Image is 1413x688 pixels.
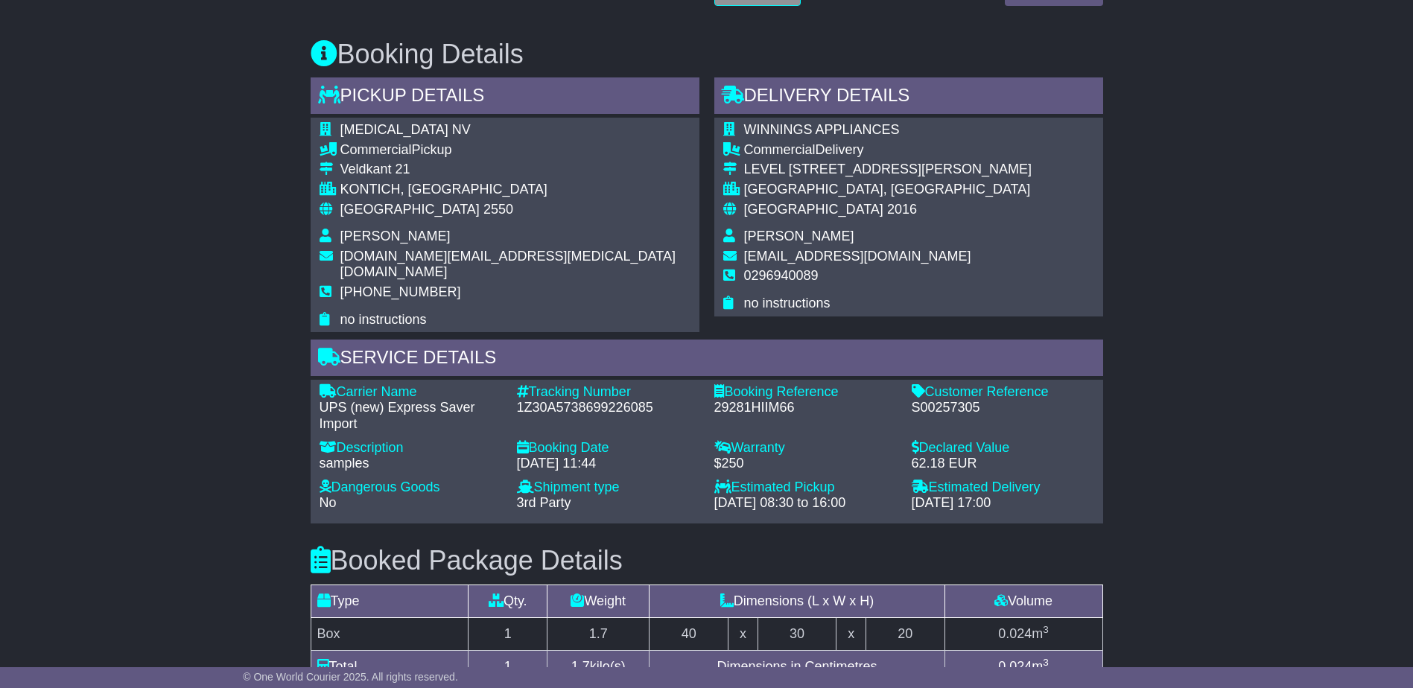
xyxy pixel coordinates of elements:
[714,384,897,401] div: Booking Reference
[320,456,502,472] div: samples
[912,400,1094,416] div: S00257305
[944,585,1102,617] td: Volume
[340,202,480,217] span: [GEOGRAPHIC_DATA]
[944,650,1102,683] td: m
[340,312,427,327] span: no instructions
[714,77,1103,118] div: Delivery Details
[714,495,897,512] div: [DATE] 08:30 to 16:00
[311,340,1103,380] div: Service Details
[517,495,571,510] span: 3rd Party
[547,617,650,650] td: 1.7
[912,456,1094,472] div: 62.18 EUR
[340,284,461,299] span: [PHONE_NUMBER]
[728,617,758,650] td: x
[483,202,513,217] span: 2550
[998,626,1032,641] span: 0.024
[320,495,337,510] span: No
[311,77,699,118] div: Pickup Details
[340,229,451,243] span: [PERSON_NAME]
[320,384,502,401] div: Carrier Name
[320,440,502,456] div: Description
[340,182,690,198] div: KONTICH, [GEOGRAPHIC_DATA]
[311,650,469,683] td: Total
[243,671,458,683] span: © One World Courier 2025. All rights reserved.
[650,650,944,683] td: Dimensions in Centimetres
[517,384,699,401] div: Tracking Number
[836,617,866,650] td: x
[469,585,547,617] td: Qty.
[469,650,547,683] td: 1
[1043,624,1049,635] sup: 3
[912,384,1094,401] div: Customer Reference
[866,617,944,650] td: 20
[744,142,1032,159] div: Delivery
[517,400,699,416] div: 1Z30A5738699226085
[311,39,1103,69] h3: Booking Details
[547,585,650,617] td: Weight
[744,202,883,217] span: [GEOGRAPHIC_DATA]
[758,617,836,650] td: 30
[944,617,1102,650] td: m
[311,546,1103,576] h3: Booked Package Details
[517,440,699,456] div: Booking Date
[340,122,471,137] span: [MEDICAL_DATA] NV
[311,617,469,650] td: Box
[340,142,690,159] div: Pickup
[714,480,897,496] div: Estimated Pickup
[912,480,1094,496] div: Estimated Delivery
[1043,657,1049,668] sup: 3
[887,202,917,217] span: 2016
[912,495,1094,512] div: [DATE] 17:00
[469,617,547,650] td: 1
[744,296,831,310] span: no instructions
[340,249,676,280] span: [DOMAIN_NAME][EMAIL_ADDRESS][MEDICAL_DATA][DOMAIN_NAME]
[744,229,854,243] span: [PERSON_NAME]
[311,585,469,617] td: Type
[744,182,1032,198] div: [GEOGRAPHIC_DATA], [GEOGRAPHIC_DATA]
[744,162,1032,178] div: LEVEL [STREET_ADDRESS][PERSON_NAME]
[744,249,971,264] span: [EMAIL_ADDRESS][DOMAIN_NAME]
[744,268,819,283] span: 0296940089
[517,456,699,472] div: [DATE] 11:44
[744,142,816,157] span: Commercial
[650,617,728,650] td: 40
[571,659,590,674] span: 1.7
[517,480,699,496] div: Shipment type
[714,440,897,456] div: Warranty
[744,122,900,137] span: WINNINGS APPLIANCES
[998,659,1032,674] span: 0.024
[714,456,897,472] div: $250
[912,440,1094,456] div: Declared Value
[320,400,502,432] div: UPS (new) Express Saver Import
[340,142,412,157] span: Commercial
[340,162,690,178] div: Veldkant 21
[547,650,650,683] td: kilo(s)
[650,585,944,617] td: Dimensions (L x W x H)
[714,400,897,416] div: 29281HIIM66
[320,480,502,496] div: Dangerous Goods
